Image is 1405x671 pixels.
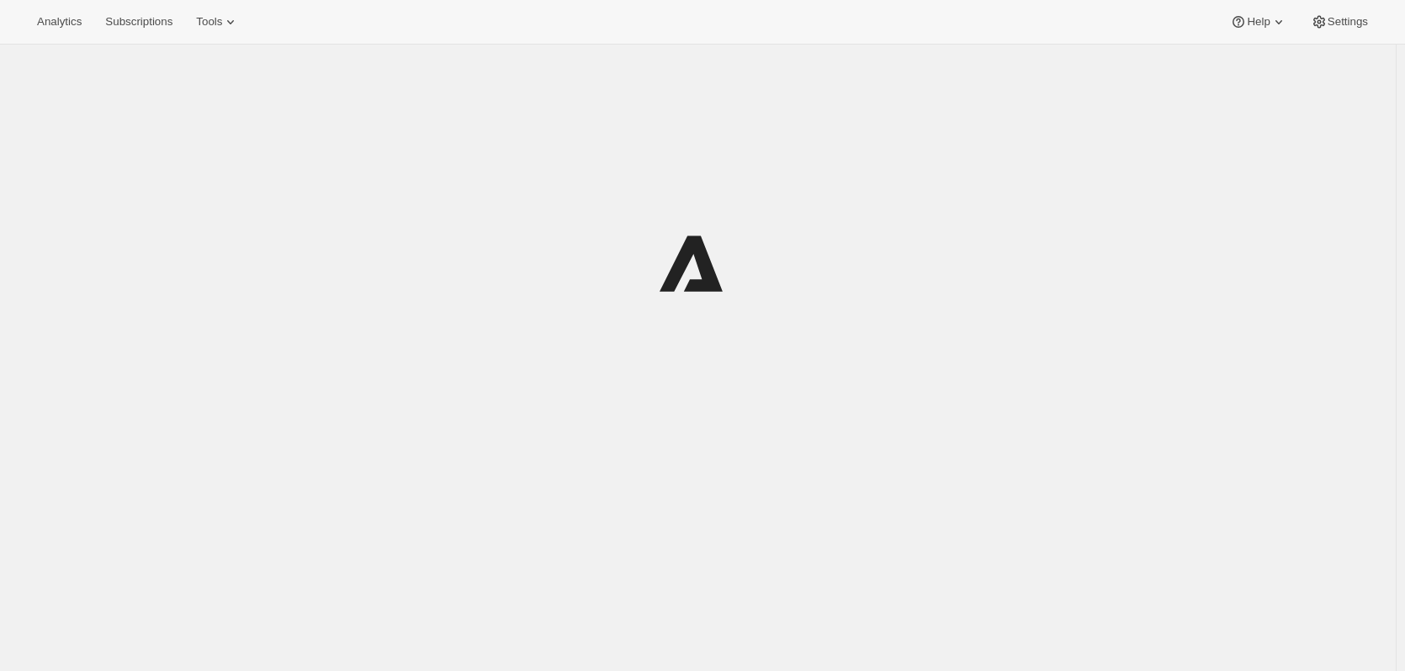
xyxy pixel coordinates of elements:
[105,15,172,29] span: Subscriptions
[186,10,249,34] button: Tools
[95,10,183,34] button: Subscriptions
[1301,10,1378,34] button: Settings
[1220,10,1296,34] button: Help
[1328,15,1368,29] span: Settings
[27,10,92,34] button: Analytics
[1247,15,1270,29] span: Help
[196,15,222,29] span: Tools
[37,15,82,29] span: Analytics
